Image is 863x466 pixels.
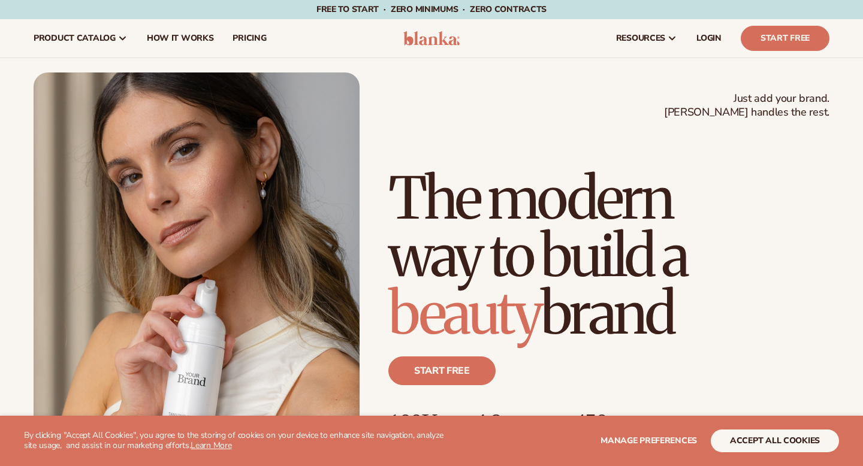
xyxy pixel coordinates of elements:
[388,356,496,385] a: Start free
[191,440,231,451] a: Learn More
[24,431,451,451] p: By clicking "Accept All Cookies", you agree to the storing of cookies on your device to enhance s...
[606,19,687,58] a: resources
[474,409,550,435] p: 4.9
[711,429,839,452] button: accept all cookies
[741,26,829,51] a: Start Free
[388,170,829,342] h1: The modern way to build a brand
[316,4,547,15] span: Free to start · ZERO minimums · ZERO contracts
[403,31,460,46] img: logo
[696,34,722,43] span: LOGIN
[34,34,116,43] span: product catalog
[601,429,697,452] button: Manage preferences
[137,19,224,58] a: How It Works
[616,34,665,43] span: resources
[574,409,664,435] p: 450+
[24,19,137,58] a: product catalog
[388,409,450,435] p: 100K+
[388,277,541,349] span: beauty
[147,34,214,43] span: How It Works
[687,19,731,58] a: LOGIN
[233,34,266,43] span: pricing
[664,92,829,120] span: Just add your brand. [PERSON_NAME] handles the rest.
[601,435,697,446] span: Manage preferences
[223,19,276,58] a: pricing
